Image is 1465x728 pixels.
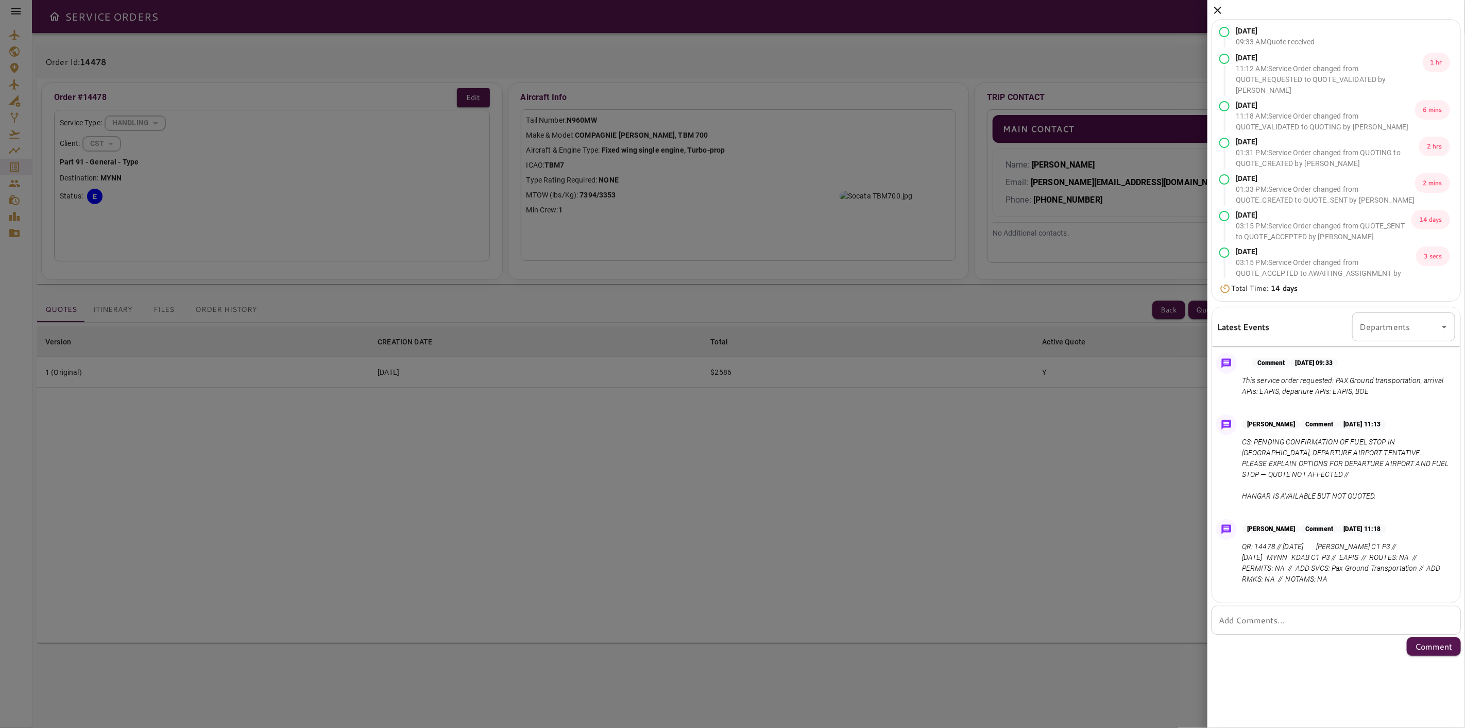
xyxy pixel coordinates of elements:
p: 1 hr [1423,53,1450,72]
p: Comment [1415,640,1453,653]
p: 2 hrs [1419,137,1450,156]
p: This service order requested: PAX Ground transportation, arrival APIs: EAPIS, departure APIs: EAP... [1242,375,1451,397]
p: 09:33 AM Quote received [1236,37,1315,47]
p: Comment [1300,524,1338,534]
p: 03:15 PM : Service Order changed from QUOTE_ACCEPTED to AWAITING_ASSIGNMENT by [PERSON_NAME] [1236,257,1416,290]
p: Total Time: [1231,283,1298,294]
p: Comment [1300,420,1338,429]
p: [DATE] 09:33 [1290,358,1338,368]
p: 11:18 AM : Service Order changed from QUOTE_VALIDATED to QUOTING by [PERSON_NAME] [1236,111,1415,133]
p: 01:33 PM : Service Order changed from QUOTE_CREATED to QUOTE_SENT by [PERSON_NAME] [1236,184,1415,206]
p: [DATE] [1236,173,1415,184]
p: 11:12 AM : Service Order changed from QUOTE_REQUESTED to QUOTE_VALIDATED by [PERSON_NAME] [1236,63,1423,96]
p: 3 secs [1416,246,1450,266]
p: QR: 14478 // [DATE] [PERSON_NAME] C1 P3 // [DATE] MYNN KDAB C1 P3 // EAPIS // ROUTES: NA // PERMI... [1242,541,1451,585]
p: [DATE] [1236,100,1415,111]
img: Timer Icon [1219,284,1231,294]
p: 6 mins [1415,100,1450,120]
p: [DATE] [1236,210,1411,221]
img: Message Icon [1219,356,1234,371]
p: [DATE] [1236,246,1416,257]
h6: Latest Events [1217,320,1270,334]
img: Message Icon [1219,522,1234,537]
button: Open [1437,320,1452,334]
p: [DATE] [1236,53,1423,63]
p: 01:31 PM : Service Order changed from QUOTING to QUOTE_CREATED by [PERSON_NAME] [1236,147,1419,169]
p: [PERSON_NAME] [1242,420,1300,429]
b: 14 days [1271,283,1298,293]
p: [DATE] [1236,137,1419,147]
img: Message Icon [1219,418,1234,432]
p: [DATE] [1236,26,1315,37]
p: 2 mins [1415,173,1450,193]
p: [DATE] 11:13 [1338,420,1386,429]
p: Comment [1252,358,1290,368]
button: Comment [1407,637,1461,656]
p: CS: PENDING CONFIRMATION OF FUEL STOP IN [GEOGRAPHIC_DATA], DEPARTURE AIRPORT TENTATIVE. PLEASE E... [1242,437,1451,502]
p: 03:15 PM : Service Order changed from QUOTE_SENT to QUOTE_ACCEPTED by [PERSON_NAME] [1236,221,1411,242]
p: 14 days [1411,210,1450,229]
p: [PERSON_NAME] [1242,524,1300,534]
p: [DATE] 11:18 [1338,524,1386,534]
